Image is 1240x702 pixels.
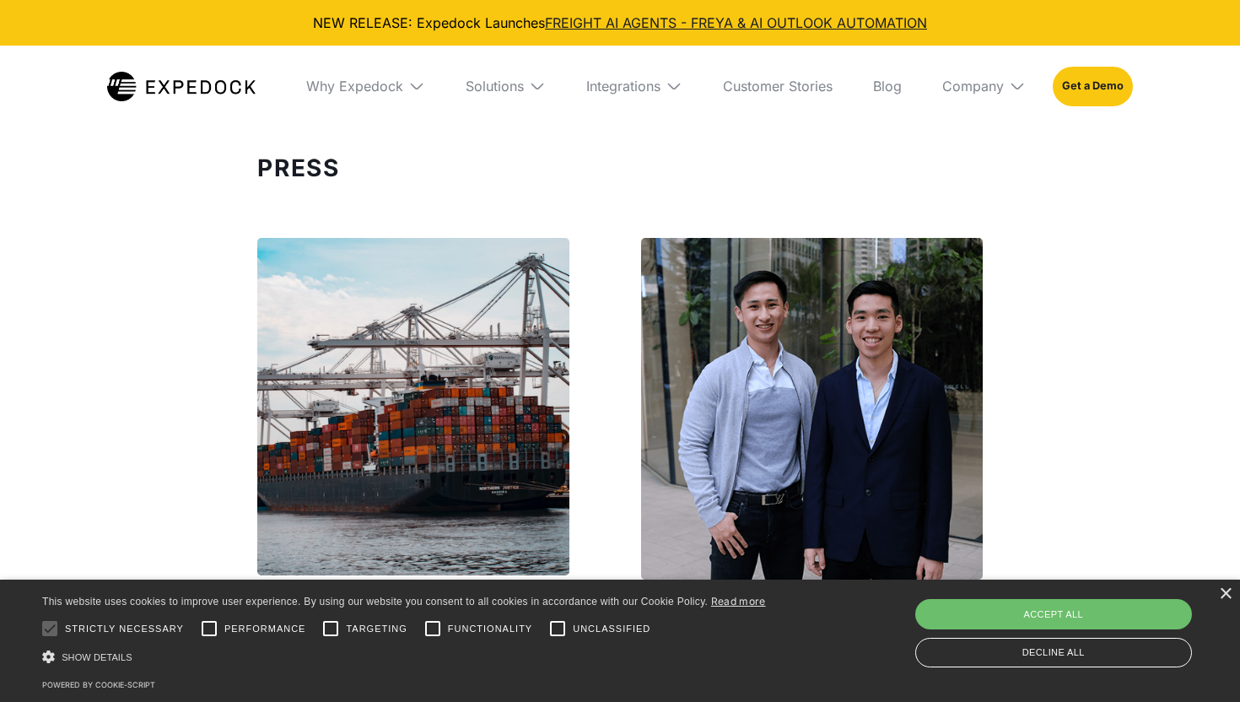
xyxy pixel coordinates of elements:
span: This website uses cookies to improve user experience. By using our website you consent to all coo... [42,596,708,607]
a: Powered by cookie-script [42,680,155,689]
a: Get a Demo [1053,67,1133,105]
div: Integrations [573,46,696,127]
span: Unclassified [573,622,650,636]
span: Show details [62,652,132,662]
div: Why Expedock [293,46,439,127]
span: Targeting [346,622,407,636]
span: Performance [224,622,306,636]
div: Why Expedock [306,78,403,94]
div: Show details [42,648,766,666]
div: NEW RELEASE: Expedock Launches [13,13,1227,32]
div: Solutions [452,46,559,127]
span: Functionality [448,622,532,636]
div: Integrations [586,78,660,94]
img: E27.CO Thumbnail [641,238,983,580]
a: Read more [711,595,766,607]
div: Company [942,78,1004,94]
a: Customer Stories [709,46,846,127]
div: Accept all [915,599,1193,629]
strong: Press [257,154,340,182]
iframe: Chat Widget [951,520,1240,702]
a: FREIGHT AI AGENTS - FREYA & AI OUTLOOK AUTOMATION [545,14,927,31]
span: Strictly necessary [65,622,184,636]
div: Decline all [915,638,1193,667]
div: Company [929,46,1039,127]
div: Solutions [466,78,524,94]
a: Blog [860,46,915,127]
